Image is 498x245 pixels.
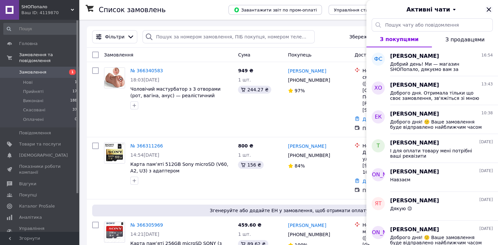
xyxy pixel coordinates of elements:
[104,143,125,164] a: Фото товару
[380,36,419,42] span: З покупцями
[362,179,388,184] a: Додати ЕН
[288,68,326,74] a: [PERSON_NAME]
[349,33,397,40] span: Збережені фільтри:
[287,76,331,85] div: [PHONE_NUMBER]
[104,68,125,88] img: Фото товару
[479,139,493,145] span: [DATE]
[432,32,498,47] button: З продавцями
[238,232,251,237] span: 1 шт.
[104,67,125,88] a: Фото товару
[238,152,251,158] span: 1 шт.
[238,222,261,228] span: 459.60 ₴
[362,222,429,228] div: Нова Пошта
[362,74,429,113] div: смт. [GEOGRAPHIC_DATA] ([GEOGRAPHIC_DATA], [GEOGRAPHIC_DATA].), Поштомат №44917: вул. [PERSON_NAM...
[143,30,315,43] input: Пошук за номером замовлення, ПІБ покупця, номером телефону, Email, номером накладної
[366,163,498,192] button: [PERSON_NAME][PERSON_NAME][DATE]Навзаєм
[481,110,493,116] span: 10:38
[95,207,484,214] span: Згенеруйте або додайте ЕН у замовлення, щоб отримати оплату
[238,86,271,94] div: 244.27 ₴
[23,107,45,113] span: Скасовані
[485,6,493,13] button: Закрити
[130,68,163,73] a: № 366340583
[99,6,166,14] h1: Список замовлень
[19,164,61,175] span: Показники роботи компанії
[3,23,78,35] input: Пошук
[390,226,439,234] span: [PERSON_NAME]
[372,18,493,32] input: Пошук чату або повідомлення
[295,88,305,93] span: 97%
[390,81,439,89] span: [PERSON_NAME]
[287,151,331,160] div: [PHONE_NUMBER]
[375,113,381,121] span: ЕК
[234,7,317,13] span: Завантажити звіт по пром-оплаті
[130,152,159,158] span: 14:54[DATE]
[19,152,68,158] span: [DEMOGRAPHIC_DATA]
[288,222,326,229] a: [PERSON_NAME]
[19,214,42,220] span: Аналітика
[390,177,410,182] span: Навзаєм
[23,79,33,85] span: Нові
[366,105,498,134] button: ЕК[PERSON_NAME]10:38Доброго дня! 🙂 Ваше замовлення буде відправлено найближчим часом 🚚 Номер накл...
[287,230,331,239] div: [PHONE_NUMBER]
[19,203,55,209] span: Каталог ProSale
[130,162,228,173] span: Карта пам’яті 512GB Sony microSD (V60, A2, U3) з адаптером
[23,98,43,104] span: Виконані
[362,67,429,74] div: Нова Пошта
[390,139,439,147] span: [PERSON_NAME]
[23,89,43,95] span: Прийняті
[19,52,79,64] span: Замовлення та повідомлення
[390,148,484,159] span: І для оплати товару мені потрібні ваші реквізити
[72,107,77,113] span: 37
[21,4,71,10] span: SHOПопало
[19,41,38,47] span: Головна
[375,200,382,208] span: ЯТ
[105,33,124,40] span: Фільтри
[130,143,163,148] a: № 366311266
[238,68,253,73] span: 949 ₴
[69,69,76,75] span: 1
[19,181,36,187] span: Відгуки
[295,163,305,168] span: 84%
[390,197,439,205] span: [PERSON_NAME]
[377,142,380,150] span: Т
[238,143,253,148] span: 800 ₴
[374,56,382,63] span: ФС
[445,36,485,43] span: З продавцями
[70,98,77,104] span: 188
[130,77,159,82] span: 18:03[DATE]
[390,119,484,130] span: Доброго дня! 🙂 Ваше замовлення буде відправлено найближчим часом 🚚 Номер накладної для відстеженн...
[390,110,439,118] span: [PERSON_NAME]
[366,76,498,105] button: ХО[PERSON_NAME]13:43Доброго дня. Отримала тільки що своє замовлення, зв'яжіться зі мною будь ласк...
[356,171,400,179] span: [PERSON_NAME]
[75,117,77,122] span: 0
[362,125,429,132] div: Післяплата
[366,32,432,47] button: З покупцями
[362,187,429,194] div: Післяплата
[19,226,61,237] span: Управління сайтом
[481,53,493,58] span: 16:54
[19,141,61,147] span: Товари та послуги
[228,5,322,15] button: Завантажити звіт по пром-оплаті
[479,168,493,174] span: [DATE]
[19,69,46,75] span: Замовлення
[385,5,480,14] button: Активні чати
[104,52,133,57] span: Замовлення
[130,86,221,105] a: Чоловічий мастурбатор з 3 отворами (рот, вагіна, анус) — реалістичний дизайн, м’які текстури
[390,168,439,176] span: [PERSON_NAME]
[479,226,493,232] span: [DATE]
[21,10,79,16] div: Ваш ID: 4119870
[328,5,389,15] button: Управління статусами
[104,222,125,243] a: Фото товару
[288,143,326,149] a: [PERSON_NAME]
[366,192,498,221] button: ЯТ[PERSON_NAME][DATE]Дякую 😔
[238,77,251,82] span: 1 шт.
[362,143,429,149] div: Нова Пошта
[366,134,498,163] button: Т[PERSON_NAME][DATE]І для оплати товару мені потрібні ваші реквізити
[238,52,250,57] span: Cума
[390,53,439,60] span: [PERSON_NAME]
[104,143,125,163] img: Фото товару
[130,222,163,228] a: № 366305969
[354,52,403,57] span: Доставка та оплата
[334,8,384,12] span: Управління статусами
[406,5,450,14] span: Активні чати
